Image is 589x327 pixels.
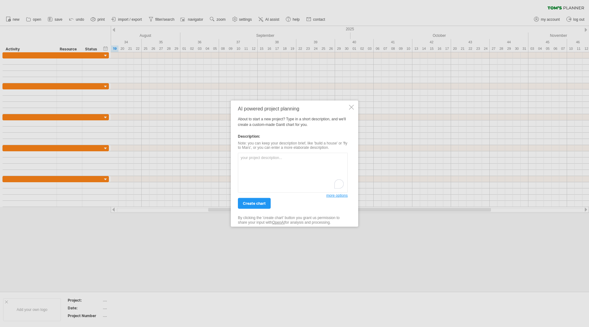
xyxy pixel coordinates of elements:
a: OpenAI [272,220,285,224]
div: AI powered project planning [238,106,348,111]
div: Note: you can keep your description brief, like 'build a house' or 'fly to Mars', or you can ente... [238,141,348,150]
div: About to start a new project? Type in a short description, and we'll create a custom-made Gantt c... [238,106,348,221]
textarea: To enrich screen reader interactions, please activate Accessibility in Grammarly extension settings [238,153,348,193]
a: create chart [238,198,271,209]
a: more options [326,193,348,198]
div: By clicking the 'create chart' button you grant us permission to share your input with for analys... [238,216,348,225]
div: Description: [238,133,348,139]
span: create chart [243,201,266,206]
